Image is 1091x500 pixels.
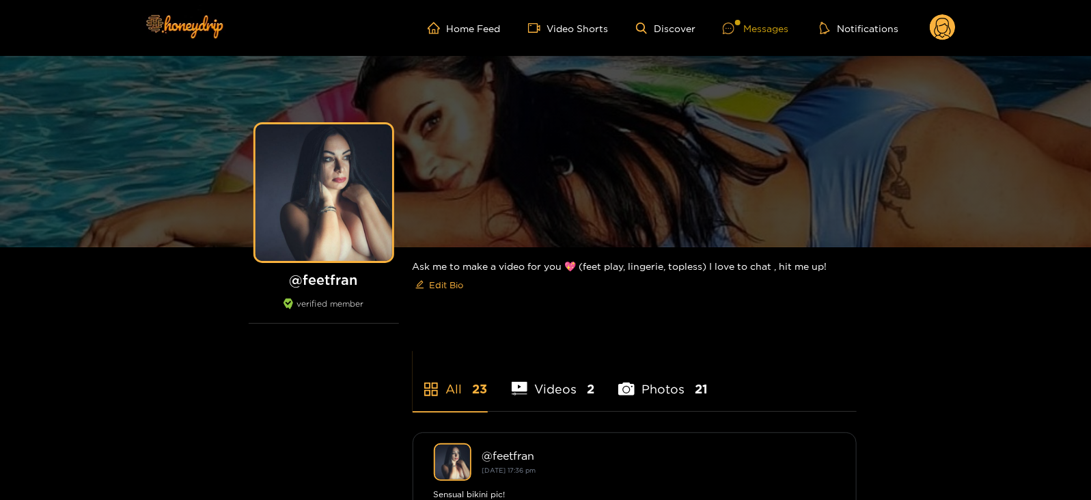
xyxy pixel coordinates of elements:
button: editEdit Bio [413,274,467,296]
button: Notifications [816,21,902,35]
a: Discover [636,23,695,34]
small: [DATE] 17:36 pm [482,467,536,474]
span: Edit Bio [430,278,464,292]
h1: @ feetfran [249,271,399,288]
span: appstore [423,381,439,398]
span: 2 [587,380,594,398]
span: edit [415,280,424,290]
div: Ask me to make a video for you 💖 (feet play, lingerie, topless) I love to chat , hit me up! [413,247,857,307]
span: 23 [473,380,488,398]
span: 21 [695,380,708,398]
a: Video Shorts [528,22,609,34]
div: verified member [249,298,399,324]
img: feetfran [434,443,471,481]
div: Messages [723,20,788,36]
span: home [428,22,447,34]
li: Photos [618,350,708,411]
span: video-camera [528,22,547,34]
li: All [413,350,488,411]
li: Videos [512,350,595,411]
a: Home Feed [428,22,501,34]
div: @ feetfran [482,449,835,462]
